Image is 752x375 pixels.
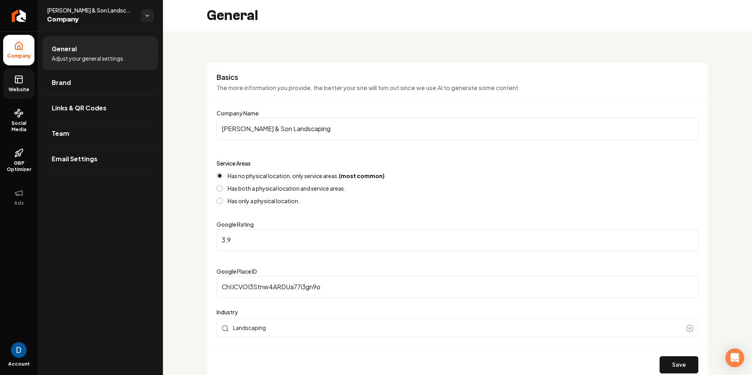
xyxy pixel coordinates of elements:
[42,96,158,121] a: Links & QR Codes
[217,110,258,117] label: Company Name
[8,361,30,367] span: Account
[11,342,27,358] button: Open user button
[4,53,34,59] span: Company
[47,6,135,14] span: [PERSON_NAME] & Son Landscaping
[217,229,698,251] input: Google Rating
[3,69,34,99] a: Website
[52,44,77,54] span: General
[217,83,698,92] p: The more information you provide, the better your site will turn out since we use AI to generate ...
[217,307,698,317] label: Industry
[217,268,257,275] label: Google Place ID
[12,9,26,22] img: Rebolt Logo
[52,129,69,138] span: Team
[228,173,385,178] label: Has no physical location, only service areas.
[725,348,744,367] div: Open Intercom Messenger
[3,182,34,213] button: Ads
[228,186,345,191] label: Has both a physical location and service areas.
[42,146,158,171] a: Email Settings
[207,8,258,23] h2: General
[217,160,251,167] label: Service Areas
[217,118,698,140] input: Company Name
[217,72,698,82] h3: Basics
[52,103,107,113] span: Links & QR Codes
[47,14,135,25] span: Company
[3,160,34,173] span: GBP Optimizer
[217,276,698,298] input: Google Place ID
[52,78,71,87] span: Brand
[42,70,158,95] a: Brand
[42,121,158,146] a: Team
[11,342,27,358] img: David Rice
[52,54,125,62] span: Adjust your general settings.
[52,154,98,164] span: Email Settings
[11,200,27,206] span: Ads
[217,221,254,228] label: Google Rating
[660,356,698,373] button: Save
[3,142,34,179] a: GBP Optimizer
[3,120,34,133] span: Social Media
[3,102,34,139] a: Social Media
[5,87,33,93] span: Website
[228,198,300,204] label: Has only a physical location.
[339,172,385,179] strong: (most common)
